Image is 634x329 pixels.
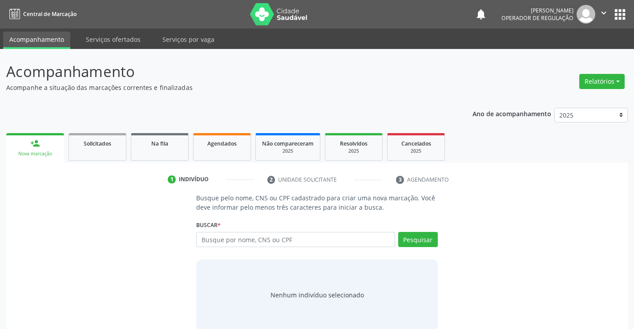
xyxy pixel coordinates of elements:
[579,74,625,89] button: Relatórios
[394,148,438,154] div: 2025
[151,140,168,147] span: Na fila
[84,140,111,147] span: Solicitados
[340,140,367,147] span: Resolvidos
[156,32,221,47] a: Serviços por vaga
[207,140,237,147] span: Agendados
[179,175,209,183] div: Indivíduo
[262,140,314,147] span: Não compareceram
[168,175,176,183] div: 1
[3,32,70,49] a: Acompanhamento
[612,7,628,22] button: apps
[30,138,40,148] div: person_add
[12,150,58,157] div: Nova marcação
[331,148,376,154] div: 2025
[196,193,437,212] p: Busque pelo nome, CNS ou CPF cadastrado para criar uma nova marcação. Você deve informar pelo men...
[472,108,551,119] p: Ano de acompanhamento
[501,14,573,22] span: Operador de regulação
[6,7,77,21] a: Central de Marcação
[398,232,438,247] button: Pesquisar
[501,7,573,14] div: [PERSON_NAME]
[595,5,612,24] button: 
[6,83,441,92] p: Acompanhe a situação das marcações correntes e finalizadas
[401,140,431,147] span: Cancelados
[6,61,441,83] p: Acompanhamento
[475,8,487,20] button: notifications
[599,8,609,18] i: 
[196,232,395,247] input: Busque por nome, CNS ou CPF
[196,218,221,232] label: Buscar
[262,148,314,154] div: 2025
[271,290,364,300] div: Nenhum indivíduo selecionado
[23,10,77,18] span: Central de Marcação
[80,32,147,47] a: Serviços ofertados
[577,5,595,24] img: img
